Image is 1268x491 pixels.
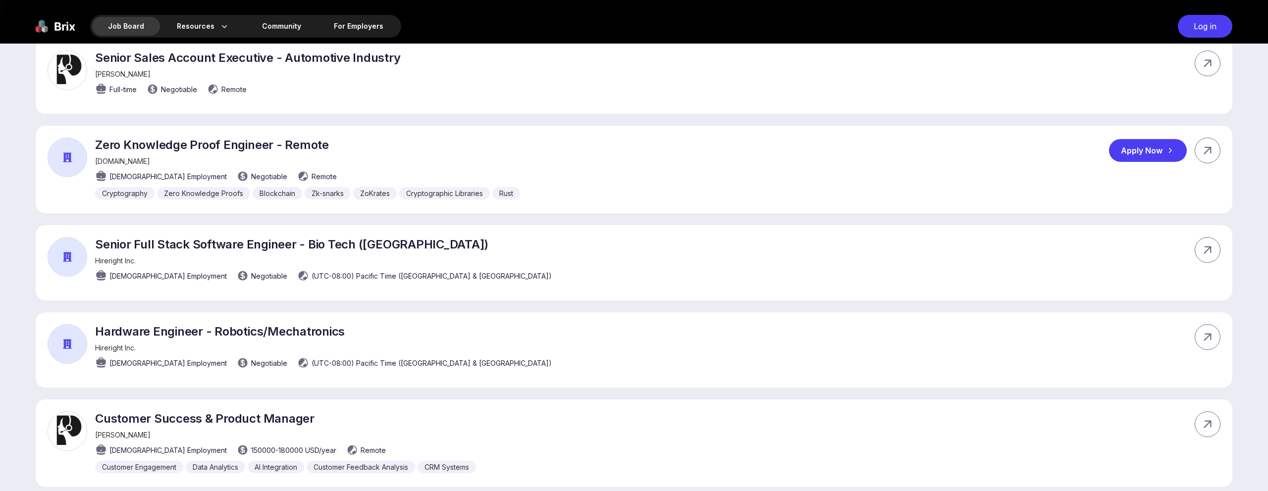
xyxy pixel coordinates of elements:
span: Negotiable [251,171,287,182]
p: Hardware Engineer - Robotics/Mechatronics [95,324,552,339]
a: Apply Now [1109,139,1195,162]
a: For Employers [318,17,399,36]
div: Log in [1178,15,1232,38]
span: Hireright Inc. [95,256,136,265]
p: Senior Sales Account Executive - Automotive Industry [95,50,401,65]
div: Blockchain [253,187,302,199]
span: Remote [361,445,386,455]
span: 150000 - 180000 USD /year [251,445,336,455]
a: Log in [1173,15,1232,38]
div: Rust [492,187,520,199]
div: Cryptography [95,187,155,199]
span: [PERSON_NAME] [95,431,151,439]
div: Cryptographic Libraries [399,187,490,199]
p: Senior Full Stack Software Engineer - Bio Tech ([GEOGRAPHIC_DATA]) [95,237,552,251]
span: [DEMOGRAPHIC_DATA] Employment [109,358,227,368]
span: (UTC-08:00) Pacific Time ([GEOGRAPHIC_DATA] & [GEOGRAPHIC_DATA]) [312,271,552,281]
span: (UTC-08:00) Pacific Time ([GEOGRAPHIC_DATA] & [GEOGRAPHIC_DATA]) [312,358,552,368]
div: AI Integration [248,461,304,473]
span: [PERSON_NAME] [95,70,151,78]
div: Resources [161,17,245,36]
span: [DOMAIN_NAME] [95,157,150,165]
span: [DEMOGRAPHIC_DATA] Employment [109,445,227,455]
div: Customer Feedback Analysis [307,461,415,473]
span: Remote [221,84,247,95]
div: ZoKrates [353,187,397,199]
span: Remote [312,171,337,182]
span: Full-time [109,84,137,95]
span: [DEMOGRAPHIC_DATA] Employment [109,171,227,182]
div: Zero Knowledge Proofs [157,187,250,199]
span: Negotiable [161,84,197,95]
span: Negotiable [251,358,287,368]
span: Negotiable [251,271,287,281]
div: Job Board [92,17,160,36]
div: CRM Systems [418,461,476,473]
a: Community [246,17,317,36]
div: Apply Now [1109,139,1187,162]
span: Hireright Inc. [95,344,136,352]
div: Zk-snarks [305,187,351,199]
div: Data Analytics [186,461,245,473]
p: Customer Success & Product Manager [95,411,476,426]
div: Customer Engagement [95,461,183,473]
p: Zero Knowledge Proof Engineer - Remote [95,138,520,152]
span: [DEMOGRAPHIC_DATA] Employment [109,271,227,281]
